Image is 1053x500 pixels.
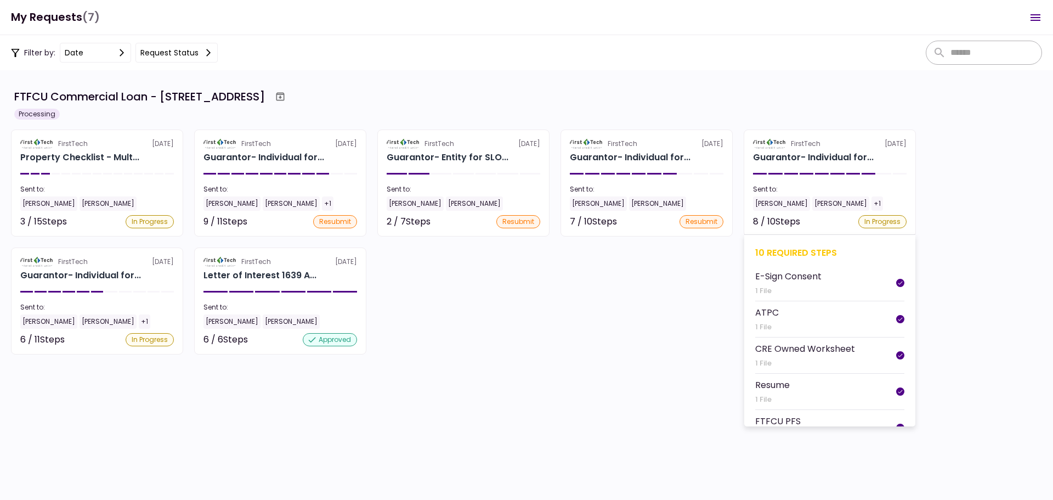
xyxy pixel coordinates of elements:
div: [PERSON_NAME] [263,314,320,329]
div: Letter of Interest 1639 Alameda Ave Lakewood OH [203,269,316,282]
div: [PERSON_NAME] [80,196,137,211]
div: 10 required steps [755,246,904,260]
img: Partner logo [20,257,54,267]
div: resubmit [313,215,357,228]
div: In Progress [126,333,174,346]
img: Partner logo [203,139,237,149]
div: [PERSON_NAME] [812,196,869,211]
div: [DATE] [20,257,174,267]
div: Sent to: [20,302,174,312]
div: Guarantor- Entity for SLOV AND SLOV, LLC Neighborhood Drummer, LLC [387,151,508,164]
div: CRE Owned Worksheet [755,342,855,356]
div: ATPC [755,306,779,319]
div: [DATE] [203,139,357,149]
img: Partner logo [570,139,603,149]
div: [PERSON_NAME] [387,196,444,211]
div: Sent to: [20,184,174,194]
div: Sent to: [203,302,357,312]
img: Partner logo [753,139,786,149]
div: +1 [139,314,150,329]
div: 6 / 11 Steps [20,333,65,346]
div: FirstTech [58,257,88,267]
div: 6 / 6 Steps [203,333,248,346]
div: FirstTech [241,139,271,149]
div: [DATE] [387,139,540,149]
div: Property Checklist - Multi-Family for SLOV AND SLOV, LLC 1639 Alameda Ave [20,151,139,164]
button: date [60,43,131,63]
div: [DATE] [20,139,174,149]
div: E-Sign Consent [755,269,822,283]
div: [DATE] [203,257,357,267]
div: [PERSON_NAME] [570,196,627,211]
div: 3 / 15 Steps [20,215,67,228]
div: FirstTech [424,139,454,149]
div: [PERSON_NAME] [203,196,261,211]
button: Archive workflow [270,87,290,106]
div: [PERSON_NAME] [80,314,137,329]
div: Guarantor- Individual for SLOV AND SLOV, LLC Shawn Buckley [20,269,141,282]
div: In Progress [126,215,174,228]
div: Resume [755,378,790,392]
img: Partner logo [387,139,420,149]
div: FirstTech [241,257,271,267]
div: FirstTech [608,139,637,149]
div: 7 / 10 Steps [570,215,617,228]
div: Guarantor- Individual for SLOV AND SLOV, LLC Joe Miketo [753,151,874,164]
div: Guarantor- Individual for SLOV AND SLOV, LLC Jim Miketo [570,151,690,164]
div: date [65,47,83,59]
img: Partner logo [203,257,237,267]
div: [PERSON_NAME] [20,314,77,329]
button: Request status [135,43,218,63]
div: approved [303,333,357,346]
div: 2 / 7 Steps [387,215,431,228]
div: 8 / 10 Steps [753,215,800,228]
div: 1 File [755,322,779,333]
div: 1 File [755,394,790,405]
div: [PERSON_NAME] [263,196,320,211]
div: [PERSON_NAME] [753,196,810,211]
div: Sent to: [570,184,723,194]
div: [PERSON_NAME] [20,196,77,211]
div: Filter by: [11,43,218,63]
div: +1 [871,196,883,211]
div: [PERSON_NAME] [203,314,261,329]
div: Sent to: [203,184,357,194]
div: FirstTech [791,139,820,149]
div: Processing [14,109,60,120]
div: Sent to: [387,184,540,194]
div: Guarantor- Individual for SLOV AND SLOV, LLC John Curran [203,151,324,164]
div: [DATE] [570,139,723,149]
div: +1 [322,196,333,211]
button: Open menu [1022,4,1049,31]
div: FTFCU Commercial Loan - [STREET_ADDRESS] [14,88,265,105]
div: 1 File [755,358,855,369]
div: In Progress [858,215,907,228]
div: 9 / 11 Steps [203,215,247,228]
h1: My Requests [11,6,100,29]
div: [DATE] [753,139,907,149]
div: FirstTech [58,139,88,149]
div: Sent to: [753,184,907,194]
div: [PERSON_NAME] [629,196,686,211]
div: resubmit [680,215,723,228]
div: [PERSON_NAME] [446,196,503,211]
span: (7) [82,6,100,29]
img: Partner logo [20,139,54,149]
div: resubmit [496,215,540,228]
div: FTFCU PFS [755,414,801,428]
div: 1 File [755,285,822,296]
